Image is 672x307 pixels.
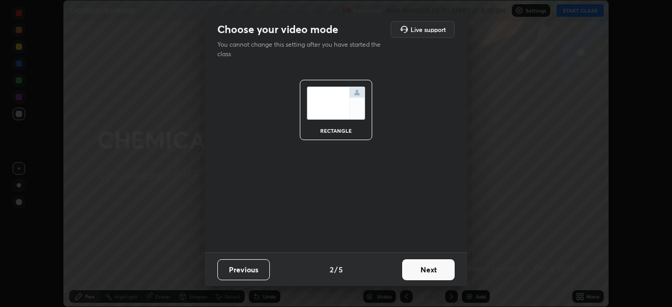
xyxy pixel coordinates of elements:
[330,264,333,275] h4: 2
[217,259,270,280] button: Previous
[307,87,365,120] img: normalScreenIcon.ae25ed63.svg
[339,264,343,275] h4: 5
[315,128,357,133] div: rectangle
[411,26,446,33] h5: Live support
[334,264,338,275] h4: /
[402,259,455,280] button: Next
[217,23,338,36] h2: Choose your video mode
[217,40,387,59] p: You cannot change this setting after you have started the class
